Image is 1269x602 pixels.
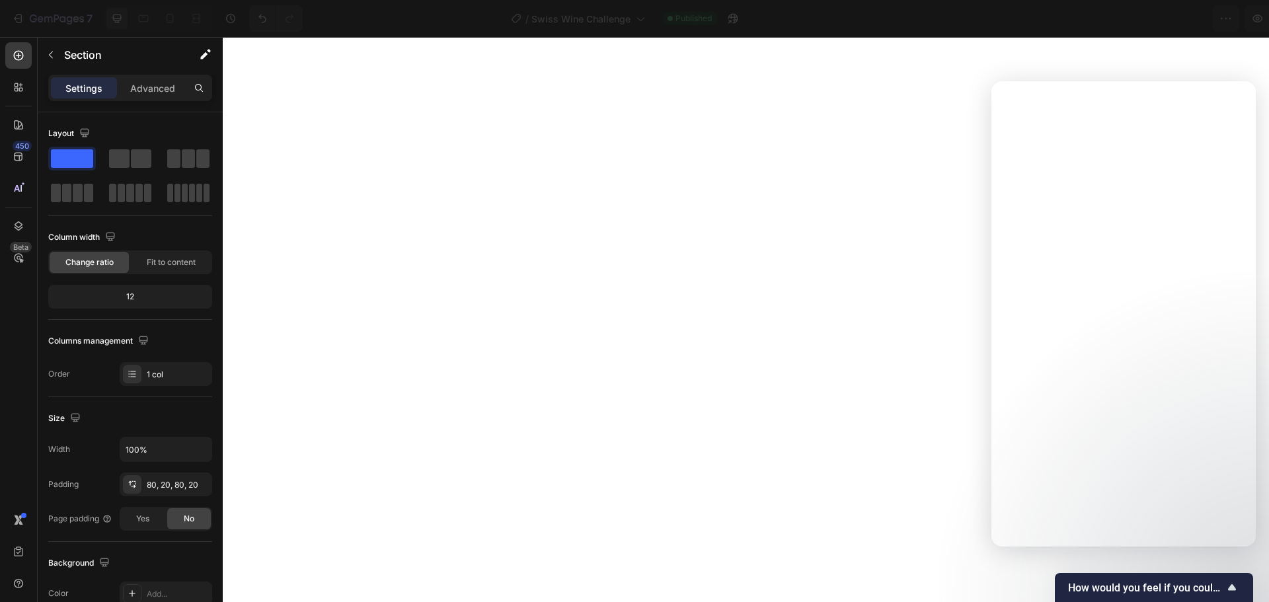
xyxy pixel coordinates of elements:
p: Advanced [130,81,175,95]
div: Add... [147,588,209,600]
span: Yes [136,513,149,525]
span: Swiss Wine Challenge [531,12,631,26]
iframe: Intercom live chat [1224,537,1256,569]
div: Padding [48,478,79,490]
div: Column width [48,229,118,246]
button: Publish [1181,5,1237,32]
iframe: Design area [223,37,1269,602]
div: Background [48,554,112,572]
span: Change ratio [65,256,114,268]
div: Page padding [48,513,112,525]
button: 1 product assigned [1000,5,1127,32]
div: Undo/Redo [249,5,303,32]
div: Columns management [48,332,151,350]
span: / [525,12,529,26]
span: Save [1143,13,1165,24]
div: Color [48,587,69,599]
div: Size [48,410,83,428]
button: Save [1132,5,1176,32]
div: Layout [48,125,93,143]
div: 450 [13,141,32,151]
span: No [184,513,194,525]
div: 12 [51,287,210,306]
p: Settings [65,81,102,95]
input: Auto [120,437,211,461]
div: Beta [10,242,32,252]
p: 7 [87,11,93,26]
div: 1 col [147,369,209,381]
span: How would you feel if you could no longer use GemPages? [1068,582,1224,594]
span: Published [675,13,712,24]
p: Section [64,47,173,63]
iframe: Intercom live chat [991,81,1256,546]
div: 80, 20, 80, 20 [147,479,209,491]
button: 7 [5,5,98,32]
span: 1 product assigned [1011,12,1097,26]
div: Publish [1192,12,1225,26]
span: Fit to content [147,256,196,268]
button: Show survey - How would you feel if you could no longer use GemPages? [1068,580,1240,595]
div: Order [48,368,70,380]
div: Width [48,443,70,455]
